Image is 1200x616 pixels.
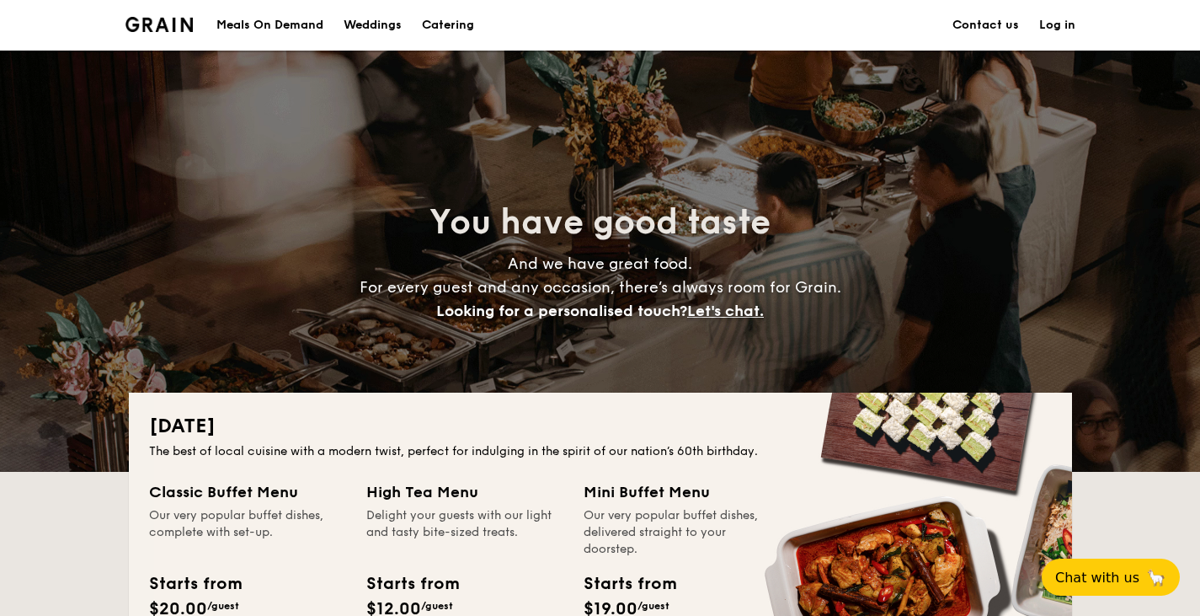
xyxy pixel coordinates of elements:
[360,254,841,320] span: And we have great food. For every guest and any occasion, there’s always room for Grain.
[366,571,458,597] div: Starts from
[149,571,241,597] div: Starts from
[366,480,563,504] div: High Tea Menu
[584,480,781,504] div: Mini Buffet Menu
[421,600,453,612] span: /guest
[1055,570,1139,586] span: Chat with us
[584,571,675,597] div: Starts from
[207,600,239,612] span: /guest
[366,507,563,558] div: Delight your guests with our light and tasty bite-sized treats.
[687,302,764,320] span: Let's chat.
[149,413,1052,440] h2: [DATE]
[436,302,687,320] span: Looking for a personalised touch?
[1146,568,1166,587] span: 🦙
[149,443,1052,460] div: The best of local cuisine with a modern twist, perfect for indulging in the spirit of our nation’...
[1042,559,1180,596] button: Chat with us🦙
[125,17,194,32] img: Grain
[637,600,669,612] span: /guest
[584,507,781,558] div: Our very popular buffet dishes, delivered straight to your doorstep.
[149,480,346,504] div: Classic Buffet Menu
[149,507,346,558] div: Our very popular buffet dishes, complete with set-up.
[125,17,194,32] a: Logotype
[429,202,771,243] span: You have good taste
